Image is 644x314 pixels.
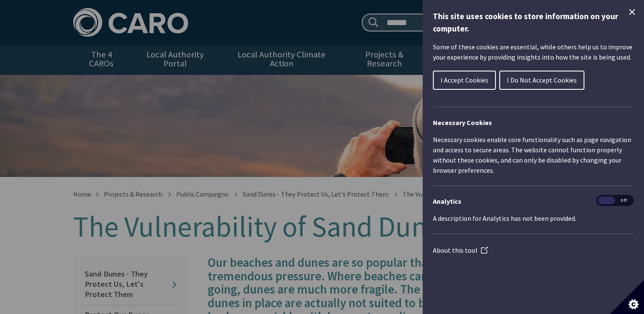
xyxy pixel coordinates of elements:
span: Off [615,197,632,205]
p: A description for Analytics has not been provided. [433,213,634,223]
p: Some of these cookies are essential, while others help us to improve your experience by providing... [433,42,634,62]
span: I Accept Cookies [441,76,488,84]
h2: Necessary Cookies [433,117,634,128]
button: Set cookie preferences [610,280,644,314]
span: I Do Not Accept Cookies [507,76,577,84]
button: I Accept Cookies [433,71,496,90]
h3: Analytics [433,196,634,206]
span: On [598,197,615,205]
h1: This site uses cookies to store information on your computer. [433,10,634,35]
p: Necessary cookies enable core functionality such as page navigation and access to secure areas. T... [433,134,634,175]
button: Close Cookie Control [627,7,637,17]
a: About this tool [433,246,488,254]
button: I Do Not Accept Cookies [499,71,584,90]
